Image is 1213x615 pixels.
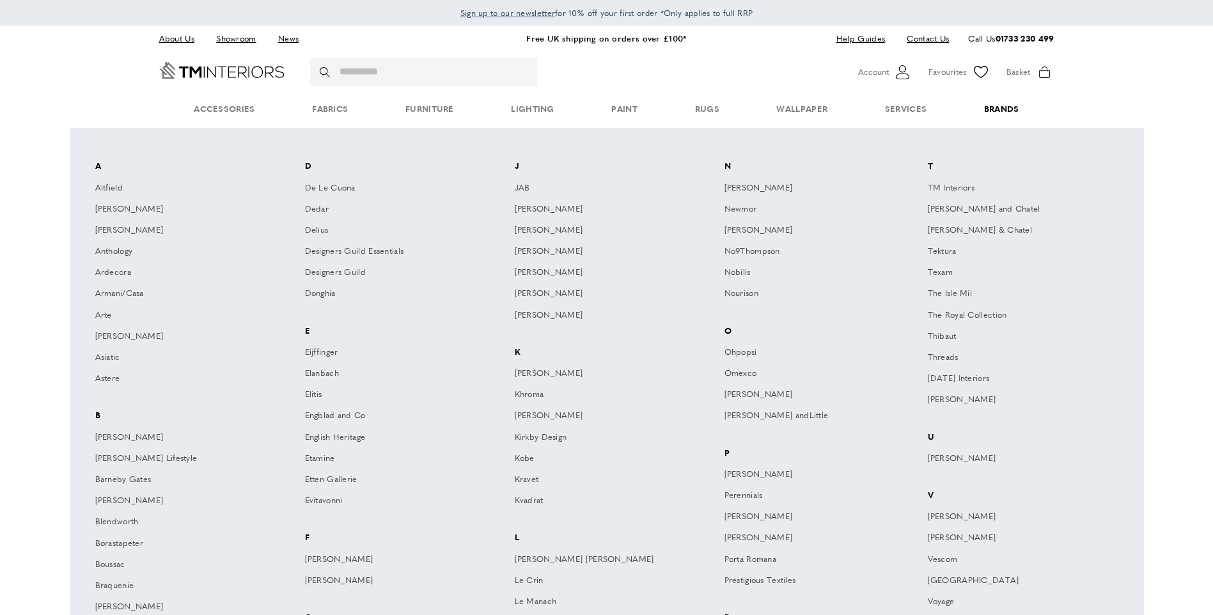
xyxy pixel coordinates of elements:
[718,486,905,507] a: Perennials
[89,348,276,369] a: Asiatic
[508,449,696,470] a: Kobe
[299,385,486,406] a: Elitis
[718,199,905,221] a: Newmor
[718,322,905,343] span: O
[89,178,276,199] a: Altfield
[508,306,696,327] a: [PERSON_NAME]
[89,221,276,242] a: [PERSON_NAME]
[718,385,905,406] a: [PERSON_NAME]
[508,263,696,284] a: [PERSON_NAME]
[508,157,696,178] span: J
[299,406,486,427] a: Engblad and Co
[718,178,905,199] a: [PERSON_NAME]
[299,322,486,343] span: E
[460,7,753,19] span: for 10% off your first order *Only applies to full RRP
[921,327,1125,348] a: Thibaut
[508,343,696,364] span: K
[583,90,666,128] a: Paint
[89,242,276,263] a: Anthology
[299,491,486,512] a: Evitavonni
[921,550,1125,571] a: Vescom
[718,571,905,592] a: Prestigious Textiles
[89,555,276,576] a: Boussac
[955,90,1047,128] a: Brands
[718,157,905,178] span: N
[377,90,482,128] a: Furniture
[921,369,1125,390] a: [DATE] Interiors
[718,263,905,284] a: Nobilis
[508,428,696,449] a: Kirkby Design
[460,6,556,19] a: Sign up to our newsletter
[299,343,486,364] a: Eijffinger
[921,592,1125,613] a: Voyage
[928,63,990,82] a: Favourites
[89,263,276,284] a: Ardecora
[299,284,486,305] a: Donghia
[921,263,1125,284] a: Texam
[718,343,905,364] a: Ohpopsi
[921,242,1125,263] a: Tektura
[718,550,905,571] a: Porta Romana
[269,30,308,47] a: News
[921,284,1125,305] a: The Isle Mil
[508,385,696,406] a: Khroma
[856,90,955,128] a: Services
[897,30,949,47] a: Contact Us
[89,491,276,512] a: [PERSON_NAME]
[508,571,696,592] a: Le Crin
[207,30,265,47] a: Showroom
[718,284,905,305] a: Nourison
[320,58,333,86] button: Search
[299,550,486,571] a: [PERSON_NAME]
[508,550,696,571] a: [PERSON_NAME] [PERSON_NAME]
[508,592,696,613] a: Le Manach
[89,306,276,327] a: Arte
[89,449,276,470] a: [PERSON_NAME] Lifestyle
[526,32,686,44] a: Free UK shipping on orders over £100*
[299,528,486,549] span: F
[921,199,1125,221] a: [PERSON_NAME] and Chatel
[89,534,276,555] a: Borastapeter
[299,449,486,470] a: Etamine
[508,199,696,221] a: [PERSON_NAME]
[858,63,912,82] button: Customer Account
[508,364,696,385] a: [PERSON_NAME]
[968,32,1054,45] p: Call Us
[89,470,276,491] a: Barneby Gates
[921,157,1125,178] span: T
[508,406,696,427] a: [PERSON_NAME]
[921,507,1125,528] a: [PERSON_NAME]
[89,327,276,348] a: [PERSON_NAME]
[718,528,905,549] a: [PERSON_NAME]
[299,157,486,178] span: D
[159,30,204,47] a: About Us
[921,178,1125,199] a: TM Interiors
[996,32,1054,44] a: 01733 230 499
[718,465,905,486] a: [PERSON_NAME]
[299,221,486,242] a: Delius
[299,571,486,592] a: [PERSON_NAME]
[299,178,486,199] a: De Le Cuona
[508,284,696,305] a: [PERSON_NAME]
[299,199,486,221] a: Dedar
[508,242,696,263] a: [PERSON_NAME]
[89,406,276,427] span: B
[718,221,905,242] a: [PERSON_NAME]
[858,65,889,79] span: Account
[827,30,895,47] a: Help Guides
[748,90,856,128] a: Wallpaper
[299,428,486,449] a: English Heritage
[921,221,1125,242] a: [PERSON_NAME] & Chatel
[299,364,486,385] a: Elanbach
[299,470,486,491] a: Etten Gallerie
[159,62,285,79] a: Go to Home page
[666,90,748,128] a: Rugs
[921,486,1125,507] span: V
[921,571,1125,592] a: [GEOGRAPHIC_DATA]
[921,390,1125,411] a: [PERSON_NAME]
[718,364,905,385] a: Omexco
[921,528,1125,549] a: [PERSON_NAME]
[89,428,276,449] a: [PERSON_NAME]
[718,507,905,528] a: [PERSON_NAME]
[89,576,276,597] a: Braquenie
